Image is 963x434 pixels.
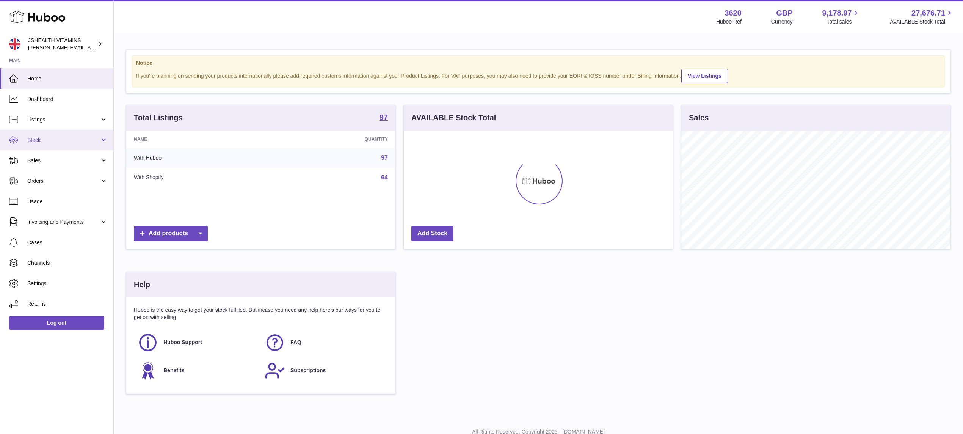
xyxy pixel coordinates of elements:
span: Subscriptions [290,367,326,374]
span: Cases [27,239,108,246]
a: Subscriptions [265,360,384,381]
p: Huboo is the easy way to get your stock fulfilled. But incase you need any help here's our ways f... [134,307,388,321]
span: Returns [27,300,108,308]
strong: Notice [136,60,941,67]
div: JSHEALTH VITAMINS [28,37,96,51]
span: Settings [27,280,108,287]
div: Currency [771,18,793,25]
h3: Help [134,280,150,290]
a: 27,676.71 AVAILABLE Stock Total [890,8,954,25]
th: Name [126,131,271,148]
div: If you're planning on sending your products internationally please add required customs informati... [136,68,941,83]
span: Orders [27,178,100,185]
a: 9,178.97 Total sales [822,8,861,25]
span: 27,676.71 [911,8,945,18]
a: Benefits [138,360,257,381]
a: Huboo Support [138,332,257,353]
a: Log out [9,316,104,330]
span: Dashboard [27,96,108,103]
a: 64 [381,174,388,181]
a: Add products [134,226,208,241]
span: Channels [27,259,108,267]
div: Huboo Ref [716,18,742,25]
h3: AVAILABLE Stock Total [411,113,496,123]
strong: GBP [776,8,792,18]
span: Invoicing and Payments [27,219,100,226]
strong: 97 [380,113,388,121]
span: Home [27,75,108,82]
span: Usage [27,198,108,205]
h3: Total Listings [134,113,183,123]
td: With Huboo [126,148,271,168]
span: Huboo Support [163,339,202,346]
span: Total sales [827,18,860,25]
span: Listings [27,116,100,123]
a: FAQ [265,332,384,353]
strong: 3620 [725,8,742,18]
a: 97 [381,154,388,161]
span: 9,178.97 [822,8,852,18]
th: Quantity [271,131,395,148]
span: Stock [27,137,100,144]
span: AVAILABLE Stock Total [890,18,954,25]
a: 97 [380,113,388,123]
img: francesca@jshealthvitamins.com [9,38,20,50]
span: Benefits [163,367,184,374]
span: FAQ [290,339,301,346]
h3: Sales [689,113,709,123]
span: [PERSON_NAME][EMAIL_ADDRESS][DOMAIN_NAME] [28,44,152,50]
a: Add Stock [411,226,453,241]
td: With Shopify [126,168,271,187]
span: Sales [27,157,100,164]
a: View Listings [681,69,728,83]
